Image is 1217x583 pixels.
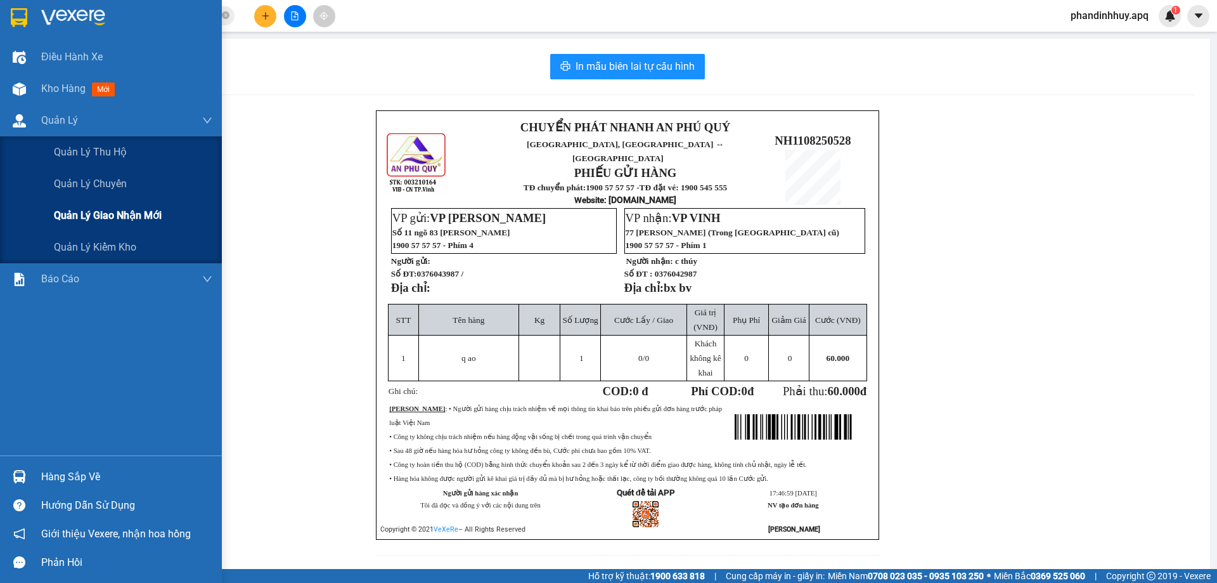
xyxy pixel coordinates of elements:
[655,269,697,278] span: 0376042987
[385,131,448,194] img: logo
[389,405,445,412] strong: [PERSON_NAME]
[527,140,724,163] span: [GEOGRAPHIC_DATA], [GEOGRAPHIC_DATA] ↔ [GEOGRAPHIC_DATA]
[1187,5,1209,27] button: caret-down
[389,433,652,440] span: • Công ty không chịu trách nhiệm nếu hàng động vật sống bị chết trong quá trình vận chuyển
[202,274,212,284] span: down
[313,5,335,27] button: aim
[827,384,860,398] span: 60.000
[41,553,212,572] div: Phản hồi
[714,569,716,583] span: |
[13,273,26,286] img: solution-icon
[693,308,718,332] span: Giá trị (VNĐ)
[389,386,418,396] span: Ghi chú:
[614,315,673,325] span: Cước Lấy / Giao
[11,8,27,27] img: logo-vxr
[626,240,707,250] span: 1900 57 57 57 - Phím 1
[13,470,26,483] img: warehouse-icon
[13,82,26,96] img: warehouse-icon
[380,525,525,534] span: Copyright © 2021 – All Rights Reserved
[54,176,127,192] span: Quản lý chuyến
[13,499,25,511] span: question-circle
[202,115,212,126] span: down
[860,384,866,398] span: đ
[391,269,463,278] strong: Số ĐT:
[284,5,306,27] button: file-add
[624,281,664,294] strong: Địa chỉ:
[389,447,650,454] span: • Sau 48 giờ nếu hàng hóa hư hỏng công ty không đền bù, Cước phí chưa bao gồm 10% VAT.
[586,183,639,192] strong: 1900 57 57 57 -
[771,315,806,325] span: Giảm Giá
[54,239,136,255] span: Quản lý kiểm kho
[41,49,103,65] span: Điều hành xe
[691,384,754,398] strong: Phí COD: đ
[1171,6,1180,15] sup: 1
[534,315,544,325] span: Kg
[563,315,598,325] span: Số Lượng
[574,195,604,205] span: Website
[391,256,430,266] strong: Người gửi:
[588,569,705,583] span: Hỗ trợ kỹ thuật:
[222,10,229,22] span: close-circle
[1095,569,1097,583] span: |
[1060,8,1159,23] span: phandinhhuy.apq
[54,207,162,223] span: Quản lý giao nhận mới
[392,211,546,225] span: VP gửi:
[41,526,191,542] span: Giới thiệu Vexere, nhận hoa hồng
[768,502,818,509] strong: NV tạo đơn hàng
[1031,571,1085,581] strong: 0369 525 060
[13,114,26,128] img: warehouse-icon
[672,211,721,225] span: VP VINH
[768,525,820,534] strong: [PERSON_NAME]
[290,11,299,20] span: file-add
[453,315,484,325] span: Tên hàng
[420,502,541,509] span: Tôi đã đọc và đồng ý với các nội dung trên
[13,51,26,64] img: warehouse-icon
[520,121,730,134] strong: CHUYỂN PHÁT NHANH AN PHÚ QUÝ
[574,195,676,205] strong: : [DOMAIN_NAME]
[54,144,127,160] span: Quản lý thu hộ
[389,405,722,426] span: : • Người gửi hàng chịu trách nhiệm về mọi thông tin khai báo trên phiếu gửi đơn hàng trước pháp ...
[633,384,648,398] span: 0 đ
[664,281,692,294] span: bx bv
[392,228,510,237] span: Số 11 ngõ 83 [PERSON_NAME]
[650,571,705,581] strong: 1900 633 818
[675,256,697,266] span: c thúy
[994,569,1085,583] span: Miền Bắc
[617,488,675,497] strong: Quét để tải APP
[41,468,212,487] div: Hàng sắp về
[744,353,749,363] span: 0
[319,11,328,20] span: aim
[524,183,586,192] strong: TĐ chuyển phát:
[783,384,866,398] span: Phải thu:
[389,461,806,468] span: • Công ty hoàn tiền thu hộ (COD) bằng hình thức chuyển khoản sau 2 đến 3 ngày kể từ thời điểm gia...
[769,490,817,497] span: 17:46:59 [DATE]
[742,384,747,398] span: 0
[396,315,411,325] span: STT
[626,211,721,225] span: VP nhận:
[389,475,768,482] span: • Hàng hóa không được người gửi kê khai giá trị đầy đủ mà bị hư hỏng hoặc thất lạc, công ty bồi t...
[222,11,229,19] span: close-circle
[392,240,473,250] span: 1900 57 57 57 - Phím 4
[1173,6,1178,15] span: 1
[416,269,463,278] span: 0376043987 /
[1147,572,1156,580] span: copyright
[41,496,212,515] div: Hướng dẫn sử dụng
[430,211,546,225] span: VP [PERSON_NAME]
[560,61,570,73] span: printer
[391,281,430,294] strong: Địa chỉ:
[626,256,673,266] strong: Người nhận:
[1193,10,1204,22] span: caret-down
[638,353,643,363] span: 0
[828,569,984,583] span: Miền Nam
[41,82,86,95] span: Kho hàng
[401,353,406,363] span: 1
[815,315,861,325] span: Cước (VNĐ)
[261,11,270,20] span: plus
[254,5,276,27] button: plus
[550,54,705,79] button: printerIn mẫu biên lai tự cấu hình
[624,269,653,278] strong: Số ĐT :
[92,82,115,96] span: mới
[576,58,695,74] span: In mẫu biên lai tự cấu hình
[690,339,721,377] span: Khách không kê khai
[1164,10,1176,22] img: icon-new-feature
